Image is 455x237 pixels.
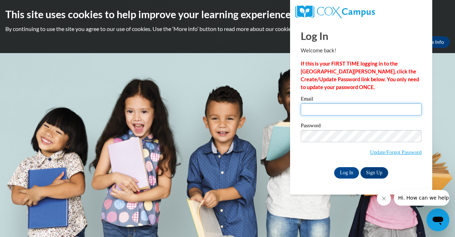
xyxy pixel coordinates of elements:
[5,25,450,33] p: By continuing to use the site you agree to our use of cookies. Use the ‘More info’ button to read...
[5,7,450,21] h2: This site uses cookies to help improve your learning experience.
[301,61,419,90] strong: If this is your FIRST TIME logging in to the [GEOGRAPHIC_DATA][PERSON_NAME], click the Create/Upd...
[416,36,450,48] a: More Info
[427,208,449,231] iframe: Button to launch messaging window
[301,96,422,103] label: Email
[4,5,58,11] span: Hi. How can we help?
[394,190,449,206] iframe: Message from company
[301,47,422,55] p: Welcome back!
[301,123,422,130] label: Password
[295,5,375,18] img: COX Campus
[360,167,388,179] a: Sign Up
[301,29,422,43] h1: Log In
[370,149,422,155] a: Update/Forgot Password
[377,191,391,206] iframe: Close message
[334,167,359,179] input: Log In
